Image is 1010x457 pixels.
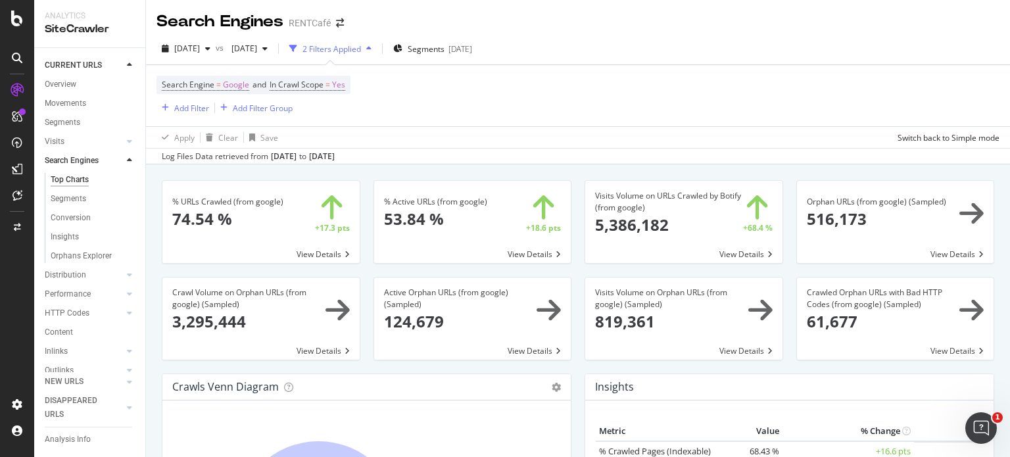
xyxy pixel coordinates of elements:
div: Clear [218,132,238,143]
div: Orphans Explorer [51,249,112,263]
div: Analytics [45,11,135,22]
span: In Crawl Scope [270,79,324,90]
th: Value [730,421,782,441]
span: 1 [992,412,1003,423]
a: Distribution [45,268,123,282]
button: [DATE] [156,38,216,59]
a: HTTP Codes [45,306,123,320]
a: Segments [45,116,136,130]
div: Segments [45,116,80,130]
span: and [252,79,266,90]
div: HTTP Codes [45,306,89,320]
div: Search Engines [45,154,99,168]
span: = [216,79,221,90]
span: Google [223,76,249,94]
a: Analysis Info [45,433,136,446]
a: Overview [45,78,136,91]
span: vs [216,42,226,53]
span: Search Engine [162,79,214,90]
th: % Change [782,421,914,441]
div: Analysis Info [45,433,91,446]
div: [DATE] [448,43,472,55]
button: Clear [201,127,238,148]
a: Content [45,325,136,339]
div: Search Engines [156,11,283,33]
span: 2024 Dec. 10th [226,43,257,54]
a: Visits [45,135,123,149]
span: Segments [408,43,445,55]
a: Outlinks [45,364,123,377]
div: [DATE] [271,151,297,162]
div: Movements [45,97,86,110]
h4: Crawls Venn Diagram [172,378,279,396]
div: 2 Filters Applied [302,43,361,55]
div: Apply [174,132,195,143]
div: Log Files Data retrieved from to [162,151,335,162]
button: Add Filter [156,100,209,116]
a: Movements [45,97,136,110]
a: Segments [51,192,136,206]
a: Search Engines [45,154,123,168]
a: Conversion [51,211,136,225]
div: CURRENT URLS [45,59,102,72]
th: Metric [596,421,730,441]
button: [DATE] [226,38,273,59]
button: Add Filter Group [215,100,293,116]
a: Insights [51,230,136,244]
button: Apply [156,127,195,148]
div: Add Filter [174,103,209,114]
div: Visits [45,135,64,149]
div: RENTCafé [289,16,331,30]
a: DISAPPEARED URLS [45,394,123,421]
span: 2025 Apr. 10th [174,43,200,54]
div: Save [260,132,278,143]
div: arrow-right-arrow-left [336,18,344,28]
div: Segments [51,192,86,206]
h4: Insights [595,378,634,396]
a: % Crawled Pages (Indexable) [599,445,711,457]
div: Outlinks [45,364,74,377]
div: SiteCrawler [45,22,135,37]
a: Top Charts [51,173,136,187]
div: Top Charts [51,173,89,187]
span: Yes [332,76,345,94]
i: Options [552,383,561,392]
div: Content [45,325,73,339]
div: [DATE] [309,151,335,162]
button: 2 Filters Applied [284,38,377,59]
a: Orphans Explorer [51,249,136,263]
div: DISAPPEARED URLS [45,394,111,421]
iframe: Intercom live chat [965,412,997,444]
div: Add Filter Group [233,103,293,114]
a: Performance [45,287,123,301]
div: NEW URLS [45,375,84,389]
a: NEW URLS [45,375,123,389]
div: Inlinks [45,345,68,358]
a: CURRENT URLS [45,59,123,72]
button: Switch back to Simple mode [892,127,999,148]
button: Segments[DATE] [388,38,477,59]
div: Distribution [45,268,86,282]
div: Conversion [51,211,91,225]
div: Switch back to Simple mode [898,132,999,143]
div: Overview [45,78,76,91]
div: Performance [45,287,91,301]
button: Save [244,127,278,148]
a: Inlinks [45,345,123,358]
div: Insights [51,230,79,244]
span: = [325,79,330,90]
